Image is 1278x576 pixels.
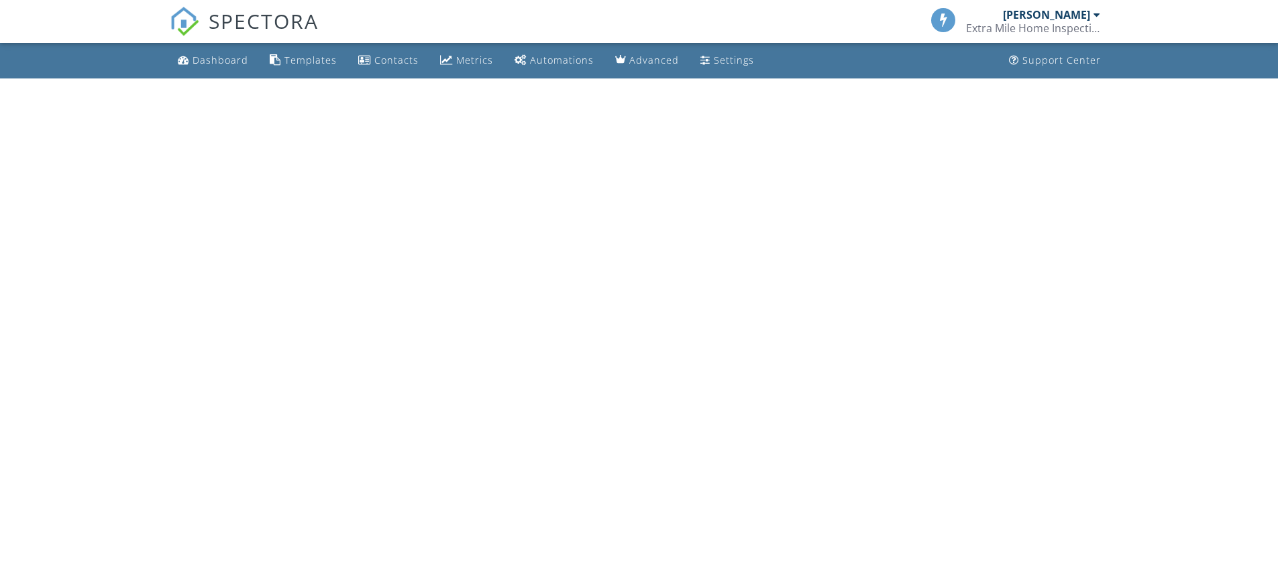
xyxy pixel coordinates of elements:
[209,7,319,35] span: SPECTORA
[170,18,319,46] a: SPECTORA
[264,48,342,73] a: Templates
[284,54,337,66] div: Templates
[172,48,254,73] a: Dashboard
[456,54,493,66] div: Metrics
[1004,48,1106,73] a: Support Center
[509,48,599,73] a: Automations (Basic)
[1003,8,1090,21] div: [PERSON_NAME]
[193,54,248,66] div: Dashboard
[966,21,1100,35] div: Extra Mile Home Inspection Services
[170,7,199,36] img: The Best Home Inspection Software - Spectora
[1022,54,1101,66] div: Support Center
[435,48,498,73] a: Metrics
[695,48,759,73] a: Settings
[353,48,424,73] a: Contacts
[530,54,594,66] div: Automations
[714,54,754,66] div: Settings
[374,54,419,66] div: Contacts
[610,48,684,73] a: Advanced
[629,54,679,66] div: Advanced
